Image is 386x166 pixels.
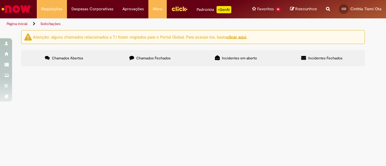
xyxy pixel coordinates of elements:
span: Chamados Fechados [136,56,171,61]
span: Aprovações [122,6,144,12]
span: Incidentes em aberto [222,56,257,61]
span: Chamados Abertos [52,56,83,61]
a: Página inicial [7,21,27,26]
ul: Trilhas de página [5,18,253,30]
span: Requisições [41,6,62,12]
span: Favoritos [257,6,274,12]
span: 14 [275,7,281,12]
span: CO [342,7,346,11]
div: Padroniza [197,6,231,13]
span: Cinthia Tiemi Ota [350,6,381,11]
ng-bind-html: Atenção: alguns chamados relacionados a T.I foram migrados para o Portal Global. Para acessá-los,... [33,34,247,39]
span: Despesas Corporativas [71,6,113,12]
img: click_logo_yellow_360x200.png [171,4,188,13]
a: Rascunhos [290,6,317,12]
span: Rascunhos [295,6,317,12]
span: Incidentes Fechados [308,56,343,61]
p: +GenAi [217,6,231,13]
span: More [153,6,162,12]
a: Solicitações [40,21,61,26]
a: clicar aqui. [227,34,247,39]
img: ServiceNow [1,3,32,15]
